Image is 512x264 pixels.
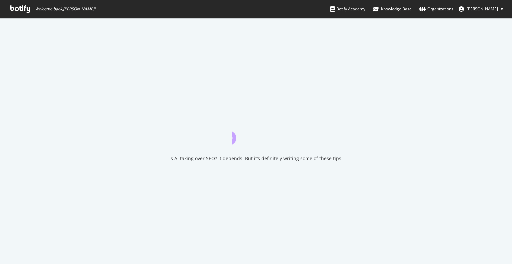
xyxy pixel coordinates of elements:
[453,4,509,14] button: [PERSON_NAME]
[35,6,95,12] span: Welcome back, [PERSON_NAME] !
[419,6,453,12] div: Organizations
[330,6,365,12] div: Botify Academy
[373,6,412,12] div: Knowledge Base
[232,120,280,145] div: animation
[467,6,498,12] span: Craig Harkins
[169,155,343,162] div: Is AI taking over SEO? It depends. But it’s definitely writing some of these tips!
